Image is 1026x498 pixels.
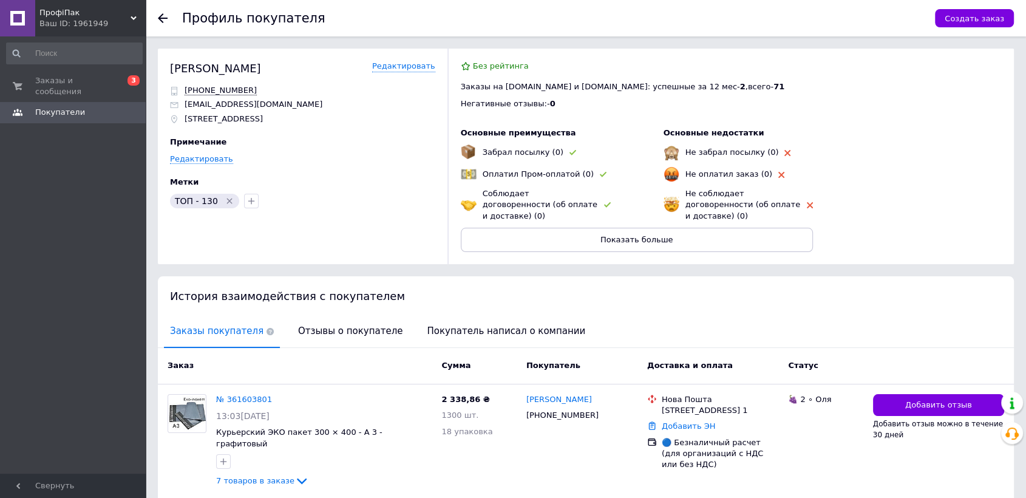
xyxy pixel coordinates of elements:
[170,154,233,164] a: Редактировать
[461,99,550,108] span: Негативные отзывы: -
[372,61,435,72] a: Редактировать
[39,7,131,18] span: ПрофіПак
[182,11,325,26] h1: Профиль покупателя
[600,172,606,177] img: rating-tag-type
[784,150,790,156] img: rating-tag-type
[185,86,257,95] span: Отправить SMS
[216,476,294,485] span: 7 товаров в заказе
[461,197,477,213] img: emoji
[873,394,1004,417] button: Добавить отзыв
[216,428,382,448] a: Курьерский ЭКО пакет 300 × 400 - А 3 - графитовый
[905,400,972,411] span: Добавить отзыв
[441,411,478,420] span: 1300 шт.
[6,43,143,64] input: Поиск
[185,99,322,110] p: [EMAIL_ADDRESS][DOMAIN_NAME]
[473,61,529,70] span: Без рейтинга
[225,196,234,206] svg: Удалить метку
[788,394,863,405] div: 🍇 2 ∘ Оля
[807,202,813,208] img: rating-tag-type
[170,137,226,146] span: Примечание
[441,427,492,436] span: 18 упаковка
[168,394,206,433] a: Фото товару
[168,361,194,370] span: Заказ
[35,107,85,118] span: Покупатели
[168,397,206,430] img: Фото товару
[569,150,576,155] img: rating-tag-type
[664,166,679,182] img: emoji
[526,394,592,406] a: [PERSON_NAME]
[662,421,715,431] a: Добавить ЭН
[526,361,580,370] span: Покупатель
[604,202,611,208] img: rating-tag-type
[35,75,112,97] span: Заказы и сообщения
[164,316,280,347] span: Заказы покупателя
[216,411,270,421] span: 13:03[DATE]
[647,361,733,370] span: Доставка и оплата
[773,82,784,91] span: 71
[945,14,1004,23] span: Создать заказ
[483,169,594,179] span: Оплатил Пром-оплатой (0)
[483,189,597,220] span: Соблюдает договоренности (об оплате и доставке) (0)
[127,75,140,86] span: 3
[216,395,272,404] a: № 361603801
[600,235,673,244] span: Показать больше
[662,394,778,405] div: Нова Пошта
[664,145,679,160] img: emoji
[170,290,405,302] span: История взаимодействия с покупателем
[292,316,409,347] span: Отзывы о покупателе
[441,361,471,370] span: Сумма
[461,145,475,159] img: emoji
[662,405,778,416] div: [STREET_ADDRESS] 1
[175,196,218,206] span: ТОП - 130
[461,228,813,252] button: Показать больше
[483,148,563,157] span: Забрал посылку (0)
[170,61,261,76] div: [PERSON_NAME]
[664,128,764,137] span: Основные недостатки
[935,9,1014,27] button: Создать заказ
[39,18,146,29] div: Ваш ID: 1961949
[685,148,779,157] span: Не забрал посылку (0)
[740,82,746,91] span: 2
[550,99,555,108] span: 0
[685,189,800,220] span: Не соблюдает договоренности (об оплате и доставке) (0)
[685,169,772,179] span: Не оплатил заказ (0)
[461,166,477,182] img: emoji
[778,172,784,178] img: rating-tag-type
[461,82,785,91] span: Заказы на [DOMAIN_NAME] и [DOMAIN_NAME]: успешные за 12 мес - , всего -
[216,476,309,485] a: 7 товаров в заказе
[664,197,679,213] img: emoji
[461,128,576,137] span: Основные преимущества
[662,437,778,471] div: 🔵 Безналичный расчет (для организаций с НДС или без НДС)
[421,316,591,347] span: Покупатель написал о компании
[170,177,199,186] span: Метки
[185,114,263,124] p: [STREET_ADDRESS]
[788,361,818,370] span: Статус
[524,408,601,423] div: [PHONE_NUMBER]
[873,420,1003,439] span: Добавить отзыв можно в течение 30 дней
[158,13,168,23] div: Вернуться назад
[441,395,489,404] span: 2 338,86 ₴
